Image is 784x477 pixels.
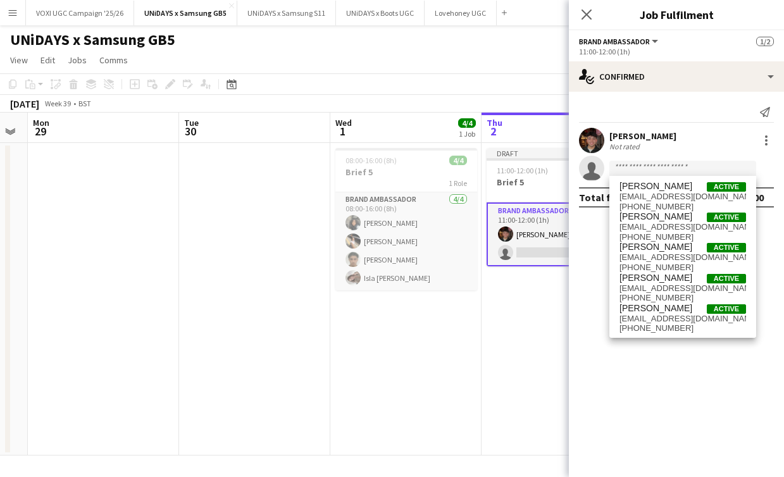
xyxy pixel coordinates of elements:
div: [DATE] [10,97,39,110]
span: 2 [485,124,502,139]
span: Active [707,182,746,192]
span: Week 39 [42,99,73,108]
span: sylviaa04@icloud.com [619,314,746,324]
span: Melody Abderrakib [619,181,692,192]
span: Tue [184,117,199,128]
button: UNiDAYS x Boots UGC [336,1,425,25]
button: UNiDAYS x Samsung S11 [237,1,336,25]
a: View [5,52,33,68]
span: jomiadedeji@gmail.com [619,283,746,294]
span: Active [707,243,746,252]
span: jadesyadams@gmail.com [619,222,746,232]
span: View [10,54,28,66]
span: Comms [99,54,128,66]
h3: Brief 5 [487,177,628,188]
span: 4/4 [449,156,467,165]
span: melody.abdo@hotmail.com [619,192,746,202]
span: 30 [182,124,199,139]
span: jackjamesaddison@icloud.com [619,252,746,263]
button: Brand Ambassador [579,37,660,46]
span: Sylvia Adegbite [619,303,692,314]
span: 11:00-12:00 (1h) [497,166,548,175]
app-job-card: 08:00-16:00 (8h)4/4Brief 51 RoleBrand Ambassador4/408:00-16:00 (8h)[PERSON_NAME][PERSON_NAME][PER... [335,148,477,290]
app-job-card: Draft11:00-12:00 (1h)1/2Brief 51 RoleBrand Ambassador1/211:00-12:00 (1h)[PERSON_NAME] [487,148,628,266]
div: 11:00-12:00 (1h) [579,47,774,56]
h3: Job Fulfilment [569,6,784,23]
app-card-role: Brand Ambassador1/211:00-12:00 (1h)[PERSON_NAME] [487,202,628,266]
h1: UNiDAYS x Samsung GB5 [10,30,175,49]
span: 1 Role [449,178,467,188]
span: 4/4 [458,118,476,128]
span: Jobs [68,54,87,66]
h3: Brief 5 [335,166,477,178]
span: +447495447953 [619,263,746,273]
div: [PERSON_NAME] [609,130,676,142]
a: Comms [94,52,133,68]
span: +353892218789 [619,293,746,303]
span: Edit [40,54,55,66]
span: Jade Adams [619,211,692,222]
span: Jomi Adedeji [619,273,692,283]
div: 1 Job [459,129,475,139]
span: Active [707,274,746,283]
span: Thu [487,117,502,128]
span: 1/2 [756,37,774,46]
div: Confirmed [569,61,784,92]
span: Active [707,213,746,222]
span: 08:00-16:00 (8h) [345,156,397,165]
app-card-role: Brand Ambassador4/408:00-16:00 (8h)[PERSON_NAME][PERSON_NAME][PERSON_NAME]Isla [PERSON_NAME] [335,192,477,290]
span: +447828281985 [619,323,746,333]
span: 29 [31,124,49,139]
div: BST [78,99,91,108]
span: Brand Ambassador [579,37,650,46]
button: Lovehoney UGC [425,1,497,25]
div: Total fee [579,191,622,204]
span: Wed [335,117,352,128]
div: Draft [487,148,628,158]
a: Jobs [63,52,92,68]
span: 1 [333,124,352,139]
span: +447305833121 [619,232,746,242]
span: Jack Addison [619,242,692,252]
button: VOXI UGC Campaign '25/26 [26,1,134,25]
div: Not rated [609,142,642,151]
button: UNiDAYS x Samsung GB5 [134,1,237,25]
span: +447931184733 [619,202,746,212]
span: Mon [33,117,49,128]
span: Active [707,304,746,314]
a: Edit [35,52,60,68]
